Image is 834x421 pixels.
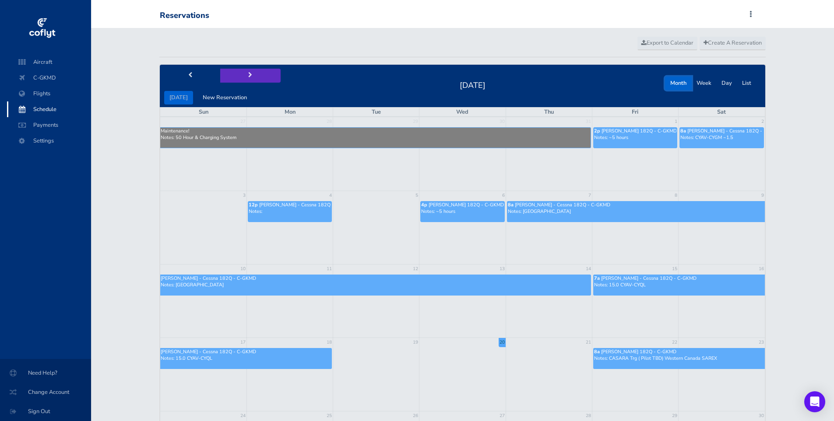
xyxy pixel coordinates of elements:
span: 8a [594,348,600,355]
span: Need Help? [11,365,81,381]
span: [PERSON_NAME] - Cessna 182Q - C-GKMD [161,275,256,282]
span: 8a [508,202,514,208]
p: Notes: [GEOGRAPHIC_DATA] [508,208,764,215]
a: 1 [674,117,678,126]
p: Notes: CASARA Trg ( Pilot TBD) Western Canada SAREX [594,355,764,362]
button: Day [716,77,737,90]
a: 27 [499,411,506,420]
span: [PERSON_NAME] - Cessna 182Q - C-GKMD [259,202,355,208]
span: [PERSON_NAME] - Cessna 182Q - C-GKMD [161,348,256,355]
a: 29 [412,117,419,126]
a: 4 [328,191,333,200]
p: Notes: CYAV-CYGM ~1.5 [680,134,763,141]
a: 19 [412,338,419,347]
span: Mon [285,108,296,116]
p: Notes: 15.0 CYAV-CYQL [594,282,764,288]
a: 10 [239,264,246,273]
span: Sun [199,108,208,116]
a: 9 [760,191,765,200]
span: Payments [16,117,82,133]
span: 7a [594,275,600,282]
a: 8 [674,191,678,200]
a: 28 [585,411,592,420]
a: 27 [239,117,246,126]
a: 29 [671,411,678,420]
span: Change Account [11,384,81,400]
div: Reservations [160,11,209,21]
a: 31 [585,117,592,126]
button: New Reservation [197,91,252,104]
p: Notes: 15.0 CYAV-CYQL [161,355,331,362]
a: 15 [671,264,678,273]
a: 28 [326,117,333,126]
button: [DATE] [164,91,193,104]
a: Export to Calendar [637,37,697,50]
a: 30 [499,117,506,126]
span: Flights [16,86,82,101]
span: 2p [594,128,600,134]
a: 11 [326,264,333,273]
span: 4p [421,202,427,208]
button: Week [691,77,717,90]
p: Notes: ~5 hours [421,208,503,215]
a: 23 [758,338,765,347]
a: 16 [758,264,765,273]
span: [PERSON_NAME] - Cessna 182Q - C-GKMD [687,128,783,134]
a: 22 [671,338,678,347]
span: Aircraft [16,54,82,70]
a: 18 [326,338,333,347]
span: Export to Calendar [641,39,693,47]
span: Thu [544,108,554,116]
button: List [737,77,757,90]
span: Sat [717,108,726,116]
span: 12p [249,202,258,208]
button: prev [160,69,220,82]
span: [PERSON_NAME] 182Q - C-GKMD [429,202,504,208]
a: Create A Reservation [700,37,766,50]
a: 26 [412,411,419,420]
p: Notes: [GEOGRAPHIC_DATA] [161,282,590,288]
a: 14 [585,264,592,273]
h2: [DATE] [454,78,491,90]
div: Open Intercom Messenger [804,391,825,412]
a: 5 [415,191,419,200]
span: [PERSON_NAME] - Cessna 182Q - C-GKMD [601,275,697,282]
a: 20 [499,338,506,347]
a: 7 [588,191,592,200]
span: Tue [372,108,381,116]
span: C-GKMD [16,70,82,86]
span: Settings [16,133,82,149]
span: Maintenance! [161,128,189,134]
span: Schedule [16,101,82,117]
a: 24 [239,411,246,420]
a: 2 [760,117,765,126]
span: [PERSON_NAME] 182Q - C-GKMD [602,128,677,134]
a: 21 [585,338,592,347]
a: 25 [326,411,333,420]
img: coflyt logo [28,15,56,42]
a: 13 [499,264,506,273]
span: 8a [680,128,686,134]
span: [PERSON_NAME] 182Q - C-GKMD [601,348,676,355]
a: 3 [242,191,246,200]
p: Notes: ~5 hours [594,134,676,141]
p: Notes: 50 Hour & Charging System [161,134,590,141]
p: Notes: [249,208,331,215]
span: Sign Out [11,404,81,419]
button: next [220,69,281,82]
span: Fri [632,108,638,116]
span: [PERSON_NAME] - Cessna 182Q - C-GKMD [515,202,610,208]
a: 12 [412,264,419,273]
span: Create A Reservation [704,39,762,47]
a: 6 [501,191,506,200]
a: 30 [758,411,765,420]
a: 17 [239,338,246,347]
button: Month [665,77,692,90]
span: Wed [456,108,468,116]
